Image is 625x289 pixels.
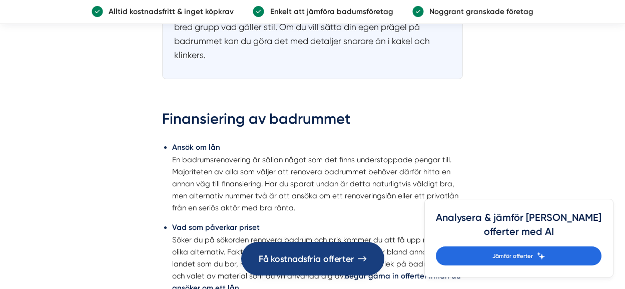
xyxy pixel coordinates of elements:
[172,143,220,152] strong: Ansök om lån
[436,211,601,246] h4: Analysera & jämför [PERSON_NAME] offerter med AI
[103,6,234,18] p: Alltid kostnadsfritt & inget köpkrav
[172,141,462,214] li: En badrumsrenovering är sällan något som det finns understoppade pengar till. Majoriteten av alla...
[264,6,393,18] p: Enkelt att jämföra badumsföretag
[241,242,384,275] a: Få kostnadsfria offerter
[172,223,260,232] strong: Vad som påverkar priset
[162,109,462,135] h2: Finansiering av badrummet
[492,251,533,260] span: Jämför offerter
[424,6,533,18] p: Noggrant granskade företag
[436,246,601,265] a: Jämför offerter
[258,251,353,265] span: Få kostnadsfria offerter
